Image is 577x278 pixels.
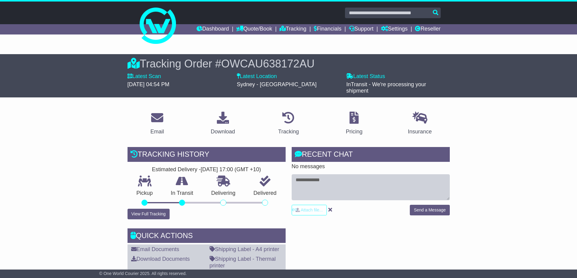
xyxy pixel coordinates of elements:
[210,246,279,252] a: Shipping Label - A4 printer
[128,147,286,163] div: Tracking history
[410,205,449,215] button: Send a Message
[146,110,168,138] a: Email
[162,190,202,197] p: In Transit
[236,24,272,34] a: Quote/Book
[346,81,426,94] span: InTransit - We're processing your shipment
[349,24,373,34] a: Support
[207,110,239,138] a: Download
[346,73,385,80] label: Latest Status
[314,24,341,34] a: Financials
[237,81,317,87] span: Sydney - [GEOGRAPHIC_DATA]
[128,73,161,80] label: Latest Scan
[278,128,299,136] div: Tracking
[274,110,303,138] a: Tracking
[280,24,306,34] a: Tracking
[221,57,314,70] span: OWCAU638172AU
[408,128,432,136] div: Insurance
[128,57,450,70] div: Tracking Order #
[415,24,440,34] a: Reseller
[128,209,170,219] button: View Full Tracking
[342,110,366,138] a: Pricing
[210,256,276,269] a: Shipping Label - Thermal printer
[128,166,286,173] div: Estimated Delivery -
[237,73,277,80] label: Latest Location
[202,190,245,197] p: Delivering
[201,166,261,173] div: [DATE] 17:00 (GMT +10)
[244,190,286,197] p: Delivered
[381,24,408,34] a: Settings
[128,190,162,197] p: Pickup
[404,110,436,138] a: Insurance
[131,246,179,252] a: Email Documents
[99,271,187,276] span: © One World Courier 2025. All rights reserved.
[128,228,286,245] div: Quick Actions
[292,163,450,170] p: No messages
[150,128,164,136] div: Email
[211,128,235,136] div: Download
[131,256,190,262] a: Download Documents
[346,128,363,136] div: Pricing
[197,24,229,34] a: Dashboard
[292,147,450,163] div: RECENT CHAT
[128,81,170,87] span: [DATE] 04:54 PM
